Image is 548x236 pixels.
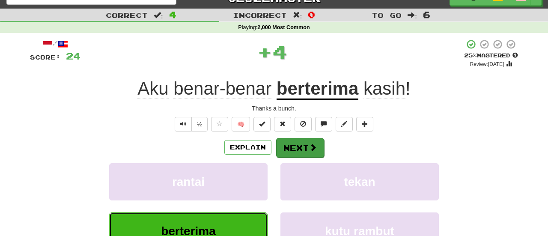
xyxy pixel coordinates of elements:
span: ! [358,78,410,99]
button: Edit sentence (alt+d) [336,117,353,131]
span: 4 [169,9,176,20]
span: To go [372,11,402,19]
button: Reset to 0% Mastered (alt+r) [274,117,291,131]
span: 0 [308,9,315,20]
span: 25 % [464,52,477,59]
button: rantai [109,163,268,200]
span: Aku [137,78,168,99]
span: 6 [423,9,430,20]
span: : [154,12,163,19]
span: 24 [66,51,80,61]
button: Ignore sentence (alt+i) [295,117,312,131]
span: rantai [172,175,205,188]
span: tekan [344,175,375,188]
button: 🧠 [232,117,250,131]
u: berterima [277,78,358,100]
span: 4 [272,41,287,63]
div: / [30,39,80,50]
button: ½ [191,117,208,131]
span: Score: [30,54,61,61]
span: kasih [363,78,405,99]
strong: 2,000 Most Common [257,24,310,30]
div: Mastered [464,52,518,60]
button: Set this sentence to 100% Mastered (alt+m) [253,117,271,131]
button: Favorite sentence (alt+f) [211,117,228,131]
button: Add to collection (alt+a) [356,117,373,131]
button: Play sentence audio (ctl+space) [175,117,192,131]
small: Review: [DATE] [470,61,504,67]
span: Incorrect [233,11,287,19]
span: + [257,39,272,65]
button: Next [276,138,324,158]
button: Discuss sentence (alt+u) [315,117,332,131]
span: Correct [106,11,148,19]
span: : [293,12,302,19]
span: benar-benar [173,78,271,99]
span: : [408,12,417,19]
button: tekan [280,163,439,200]
button: Explain [224,140,271,155]
div: Text-to-speech controls [173,117,208,131]
div: Thanks a bunch. [30,104,518,113]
